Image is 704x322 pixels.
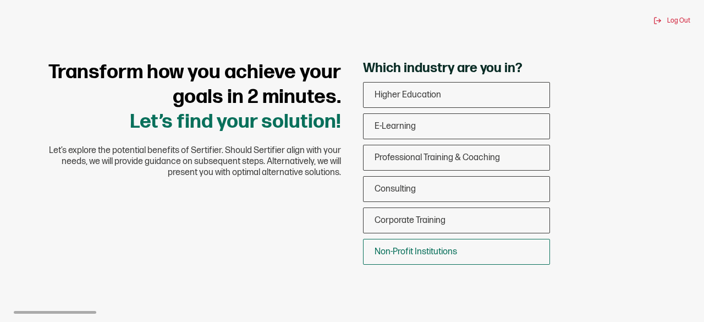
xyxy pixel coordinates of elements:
[375,247,457,257] span: Non-Profit Institutions
[375,90,441,100] span: Higher Education
[363,60,522,77] span: Which industry are you in?
[375,184,416,194] span: Consulting
[649,269,704,322] iframe: Chat Widget
[33,60,341,134] h1: Let’s find your solution!
[375,215,446,226] span: Corporate Training
[375,121,416,132] span: E-Learning
[48,61,341,109] span: Transform how you achieve your goals in 2 minutes.
[667,17,690,25] span: Log Out
[33,145,341,178] span: Let’s explore the potential benefits of Sertifier. Should Sertifier align with your needs, we wil...
[375,152,500,163] span: Professional Training & Coaching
